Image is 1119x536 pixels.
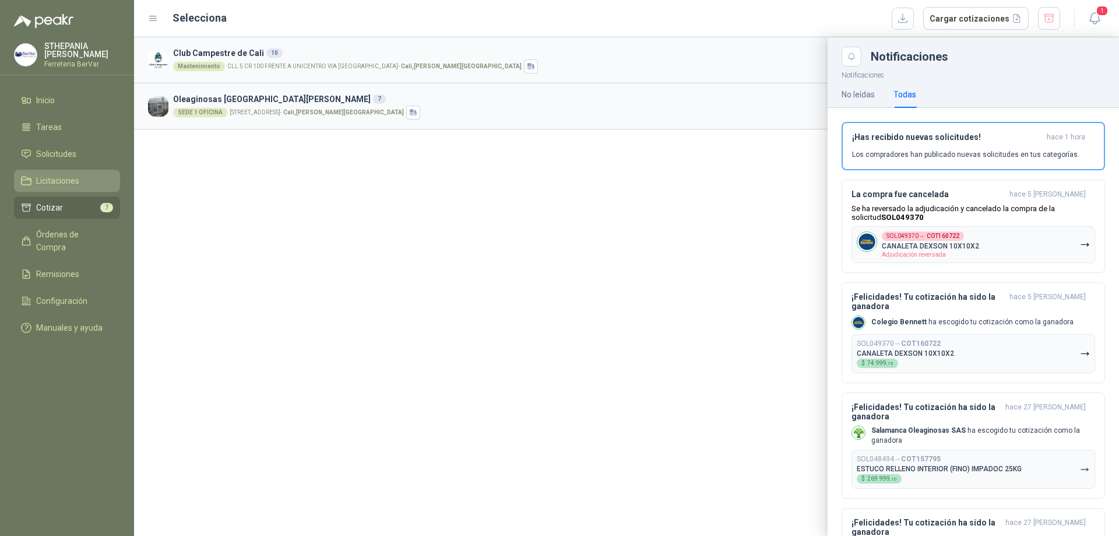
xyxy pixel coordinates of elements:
b: Colegio Bennett [871,318,927,326]
button: SOL049370→COT160722CANALETA DEXSON 10X10X2$74.999,75 [851,334,1095,373]
p: ESTUCO RELLENO INTERIOR (FINO) IMPADOC 25KG [857,465,1022,473]
button: ¡Felicidades! Tu cotización ha sido la ganadorahace 5 [PERSON_NAME] Company LogoColegio Bennett h... [842,282,1105,383]
span: hace 27 [PERSON_NAME] [1005,402,1086,421]
b: SOL049370 [881,213,924,222]
b: Salamanca Oleaginosas SAS [871,426,966,435]
button: ¡Has recibido nuevas solicitudes!hace 1 hora Los compradores han publicado nuevas solicitudes en ... [842,122,1105,170]
div: SOL049370 → [882,232,964,241]
span: ,75 [886,361,893,366]
img: Company Logo [852,426,865,439]
p: SOL049370 → [857,339,941,348]
span: Configuración [36,295,87,307]
span: Solicitudes [36,148,76,160]
p: SOL048494 → [857,455,941,464]
h2: Selecciona [173,10,227,26]
span: Tareas [36,121,62,134]
a: Inicio [14,89,120,111]
h3: ¡Felicidades! Tu cotización ha sido la ganadora [851,292,1005,311]
a: Órdenes de Compra [14,223,120,258]
h3: ¡Has recibido nuevas solicitudes! [852,132,1042,142]
button: Company LogoSOL049370→COT160722CANALETA DEXSON 10X10X2Adjudicación reversada [851,226,1095,263]
a: Cotizar7 [14,197,120,219]
span: Remisiones [36,268,79,281]
p: STHEPANIA [PERSON_NAME] [44,42,120,58]
img: Company Logo [852,316,865,329]
div: $ [857,474,902,484]
span: 74.999 [867,360,893,366]
button: 1 [1084,8,1105,29]
span: hace 1 hora [1047,132,1085,142]
a: Remisiones [14,263,120,285]
span: ,10 [890,477,897,482]
p: ha escogido tu cotización como la ganadora [871,426,1095,446]
a: Solicitudes [14,143,120,165]
a: Licitaciones [14,170,120,192]
div: $ [857,359,898,368]
b: COT160722 [927,233,959,239]
a: Tareas [14,116,120,138]
span: Cotizar [36,201,63,214]
b: COT157795 [901,455,941,463]
img: Company Logo [857,232,877,251]
h3: La compra fue cancelada [851,190,1005,199]
span: Licitaciones [36,174,79,187]
span: 1 [1096,5,1109,16]
div: Notificaciones [871,51,1105,62]
img: Company Logo [15,44,37,66]
span: 7 [100,203,113,212]
img: Logo peakr [14,14,73,28]
span: Inicio [36,94,55,107]
p: CANALETA DEXSON 10X10X2 [857,349,954,358]
p: CANALETA DEXSON 10X10X2 [882,242,979,250]
a: Manuales y ayuda [14,317,120,339]
span: hace 5 [PERSON_NAME] [1009,292,1086,311]
h3: ¡Felicidades! Tu cotización ha sido la ganadora [851,402,1001,421]
p: Se ha reversado la adjudicación y cancelado la compra de la solicitud [851,204,1095,222]
div: No leídas [842,88,875,101]
button: La compra fue canceladahace 5 [PERSON_NAME] Se ha reversado la adjudicación y cancelado la compra... [842,180,1105,273]
span: Manuales y ayuda [36,321,103,334]
b: COT160722 [901,339,941,348]
span: 269.999 [867,476,897,482]
span: hace 5 [PERSON_NAME] [1009,190,1086,199]
div: Todas [893,88,916,101]
button: Close [842,47,861,66]
a: Configuración [14,290,120,312]
p: Notificaciones [828,66,1119,81]
button: Cargar cotizaciones [923,7,1029,30]
button: ¡Felicidades! Tu cotización ha sido la ganadorahace 27 [PERSON_NAME] Company LogoSalamanca Oleagi... [842,393,1105,499]
span: Órdenes de Compra [36,228,109,254]
span: Adjudicación reversada [882,251,946,258]
p: ha escogido tu cotización como la ganadora [871,317,1074,327]
p: Ferreteria BerVar [44,61,120,68]
p: Los compradores han publicado nuevas solicitudes en tus categorías. [852,149,1079,160]
button: SOL048494→COT157795ESTUCO RELLENO INTERIOR (FINO) IMPADOC 25KG$269.999,10 [851,450,1095,489]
